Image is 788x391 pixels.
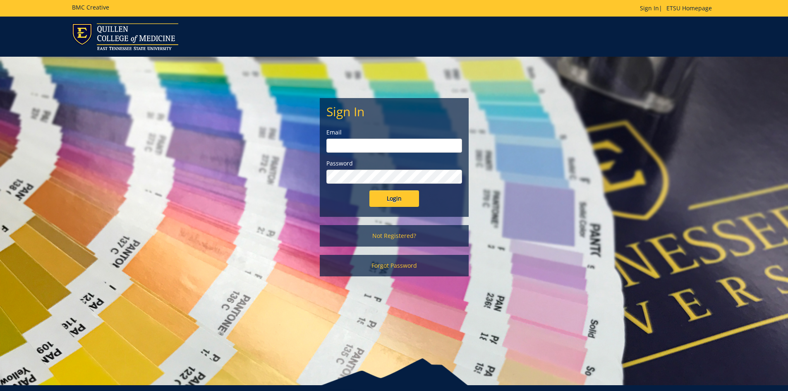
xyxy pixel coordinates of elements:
a: ETSU Homepage [662,4,716,12]
img: ETSU logo [72,23,178,50]
label: Email [326,128,462,137]
a: Sign In [640,4,659,12]
p: | [640,4,716,12]
label: Password [326,159,462,168]
a: Forgot Password [320,255,469,276]
h5: BMC Creative [72,4,109,10]
h2: Sign In [326,105,462,118]
a: Not Registered? [320,225,469,247]
input: Login [369,190,419,207]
